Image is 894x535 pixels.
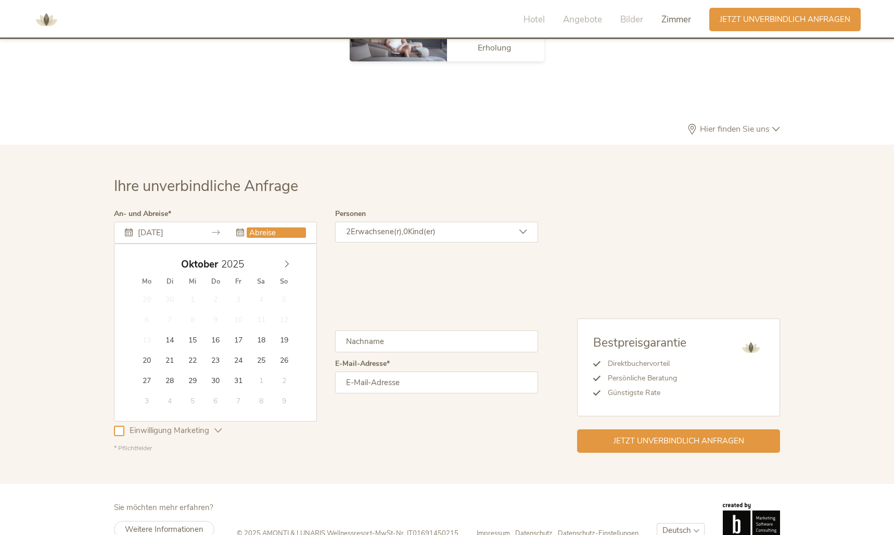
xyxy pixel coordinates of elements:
[601,371,686,386] li: Persönliche Beratung
[335,210,366,218] label: Personen
[205,390,225,411] span: November 6, 2025
[228,350,248,370] span: Oktober 24, 2025
[160,370,180,390] span: Oktober 28, 2025
[697,125,772,133] span: Hier finden Sie uns
[251,370,271,390] span: November 1, 2025
[160,390,180,411] span: November 4, 2025
[31,4,62,35] img: AMONTI & LUNARIS Wellnessresort
[620,14,643,26] span: Bilder
[335,330,538,352] input: Nachname
[251,309,271,329] span: Oktober 11, 2025
[601,356,686,371] li: Direktbuchervorteil
[408,226,436,237] span: Kind(er)
[125,524,203,534] span: Weitere Informationen
[250,278,273,285] span: Sa
[205,329,225,350] span: Oktober 16, 2025
[251,329,271,350] span: Oktober 18, 2025
[160,309,180,329] span: Oktober 7, 2025
[205,289,225,309] span: Oktober 2, 2025
[738,335,764,361] img: AMONTI & LUNARIS Wellnessresort
[135,278,158,285] span: Mo
[182,350,202,370] span: Oktober 22, 2025
[228,329,248,350] span: Oktober 17, 2025
[205,350,225,370] span: Oktober 23, 2025
[523,14,545,26] span: Hotel
[228,370,248,390] span: Oktober 31, 2025
[182,329,202,350] span: Oktober 15, 2025
[181,260,218,270] span: Oktober
[114,210,171,218] label: An- und Abreise
[182,370,202,390] span: Oktober 29, 2025
[124,425,214,436] span: Einwilligung Marketing
[274,309,294,329] span: Oktober 12, 2025
[251,350,271,370] span: Oktober 25, 2025
[114,176,298,196] span: Ihre unverbindliche Anfrage
[182,309,202,329] span: Oktober 8, 2025
[227,278,250,285] span: Fr
[614,436,744,447] span: Jetzt unverbindlich anfragen
[160,289,180,309] span: September 30, 2025
[346,226,351,237] span: 2
[137,370,157,390] span: Oktober 27, 2025
[478,42,511,54] span: Erholung
[137,289,157,309] span: September 29, 2025
[403,226,408,237] span: 0
[351,226,403,237] span: Erwachsene(r),
[114,502,213,513] span: Sie möchten mehr erfahren?
[228,390,248,411] span: November 7, 2025
[661,14,691,26] span: Zimmer
[251,390,271,411] span: November 8, 2025
[160,329,180,350] span: Oktober 14, 2025
[247,227,306,238] input: Abreise
[137,390,157,411] span: November 3, 2025
[114,444,538,453] div: * Pflichtfelder
[274,390,294,411] span: November 9, 2025
[273,278,296,285] span: So
[563,14,602,26] span: Angebote
[251,289,271,309] span: Oktober 4, 2025
[218,258,252,271] input: Year
[31,16,62,23] a: AMONTI & LUNARIS Wellnessresort
[135,227,195,238] input: Anreise
[335,372,538,393] input: E-Mail-Adresse
[720,14,850,25] span: Jetzt unverbindlich anfragen
[160,350,180,370] span: Oktober 21, 2025
[274,370,294,390] span: November 2, 2025
[182,289,202,309] span: Oktober 1, 2025
[228,289,248,309] span: Oktober 3, 2025
[593,335,686,351] span: Bestpreisgarantie
[205,370,225,390] span: Oktober 30, 2025
[137,329,157,350] span: Oktober 13, 2025
[204,278,227,285] span: Do
[601,386,686,400] li: Günstigste Rate
[137,350,157,370] span: Oktober 20, 2025
[228,309,248,329] span: Oktober 10, 2025
[181,278,204,285] span: Mi
[274,289,294,309] span: Oktober 5, 2025
[205,309,225,329] span: Oktober 9, 2025
[274,329,294,350] span: Oktober 19, 2025
[158,278,181,285] span: Di
[335,360,390,367] label: E-Mail-Adresse
[182,390,202,411] span: November 5, 2025
[274,350,294,370] span: Oktober 26, 2025
[137,309,157,329] span: Oktober 6, 2025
